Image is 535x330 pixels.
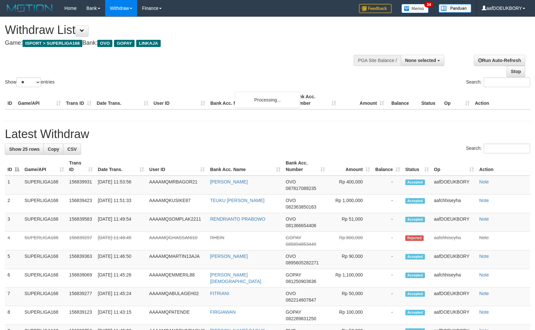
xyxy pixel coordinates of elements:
[210,272,261,284] a: [PERSON_NAME][DEMOGRAPHIC_DATA]
[67,157,95,176] th: Trans ID: activate to sort column ascending
[373,288,403,306] td: -
[373,157,403,176] th: Balance: activate to sort column ascending
[373,250,403,269] td: -
[401,55,444,66] button: None selected
[354,55,401,66] div: PGA Site Balance /
[431,250,477,269] td: aafDOEUKBORY
[95,195,147,213] td: [DATE] 11:51:33
[210,291,229,296] a: FITRIANI
[431,157,477,176] th: Op: activate to sort column ascending
[63,144,81,155] a: CSV
[95,232,147,250] td: [DATE] 11:48:45
[147,195,207,213] td: AAAAMQKUSIKE87
[328,269,372,288] td: Rp 1,100,000
[5,250,22,269] td: 5
[15,91,63,109] th: Game/API
[439,4,471,13] img: panduan.png
[328,232,372,250] td: Rp 800,000
[373,306,403,325] td: -
[466,77,530,87] label: Search:
[286,216,296,222] span: OVO
[431,176,477,195] td: aafDOEUKBORY
[5,77,55,87] label: Show entries
[210,254,248,259] a: [PERSON_NAME]
[67,269,95,288] td: 156839069
[147,157,207,176] th: User ID: activate to sort column ascending
[405,198,425,204] span: Accepted
[22,269,67,288] td: SUPERLIGA168
[5,232,22,250] td: 4
[405,254,425,259] span: Accepted
[339,91,387,109] th: Amount
[484,77,530,87] input: Search:
[147,269,207,288] td: AAAAMQEMMERIL88
[23,40,82,47] span: ISPORT > SUPERLIGA168
[283,157,328,176] th: Bank Acc. Number: activate to sort column ascending
[210,309,235,315] a: FIRGIAWAN
[373,176,403,195] td: -
[5,195,22,213] td: 2
[286,316,316,321] span: Copy 082289831250 to clipboard
[328,195,372,213] td: Rp 1,000,000
[5,176,22,195] td: 1
[405,235,424,241] span: Rejected
[5,3,55,13] img: MOTION_logo.png
[328,306,372,325] td: Rp 100,000
[474,55,525,66] a: Run Auto-Refresh
[63,91,94,109] th: Trans ID
[67,147,77,152] span: CSV
[291,91,339,109] th: Bank Acc. Number
[22,195,67,213] td: SUPERLIGA168
[210,179,248,184] a: [PERSON_NAME]
[479,291,489,296] a: Note
[431,195,477,213] td: aafchhiseyha
[95,176,147,195] td: [DATE] 11:53:56
[235,92,300,108] div: Processing...
[67,306,95,325] td: 156839123
[210,216,265,222] a: RENDRIANTO PRABOWO
[286,272,301,277] span: GOPAY
[43,144,63,155] a: Copy
[67,195,95,213] td: 156839423
[286,186,316,191] span: Copy 087817088235 to clipboard
[484,144,530,153] input: Search:
[286,235,301,240] span: GOPAY
[387,91,419,109] th: Balance
[472,91,530,109] th: Action
[95,306,147,325] td: [DATE] 11:43:15
[286,260,319,265] span: Copy 0895605282271 to clipboard
[479,309,489,315] a: Note
[328,288,372,306] td: Rp 50,000
[147,232,207,250] td: AAAAMQGHASSANI10
[95,213,147,232] td: [DATE] 11:49:54
[136,40,161,47] span: LINKAJA
[22,250,67,269] td: SUPERLIGA168
[405,291,425,297] span: Accepted
[373,269,403,288] td: -
[5,144,44,155] a: Show 25 rows
[5,157,22,176] th: ID: activate to sort column descending
[67,213,95,232] td: 156839583
[328,213,372,232] td: Rp 51,000
[147,288,207,306] td: AAAAMQABULAGEH02
[373,195,403,213] td: -
[5,91,15,109] th: ID
[97,40,112,47] span: OVO
[208,91,291,109] th: Bank Acc. Name
[5,128,530,141] h1: Latest Withdraw
[207,157,283,176] th: Bank Acc. Name: activate to sort column ascending
[147,213,207,232] td: AAAAMQSOMPLAK2211
[401,4,429,13] img: Button%20Memo.svg
[210,235,224,240] a: RHEIN
[442,91,472,109] th: Op
[22,288,67,306] td: SUPERLIGA168
[5,213,22,232] td: 3
[328,176,372,195] td: Rp 400,000
[151,91,208,109] th: User ID
[477,157,530,176] th: Action
[431,232,477,250] td: aafchhiseyha
[22,157,67,176] th: Game/API: activate to sort column ascending
[431,306,477,325] td: aafDOEUKBORY
[286,223,316,228] span: Copy 081366654406 to clipboard
[405,217,425,222] span: Accepted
